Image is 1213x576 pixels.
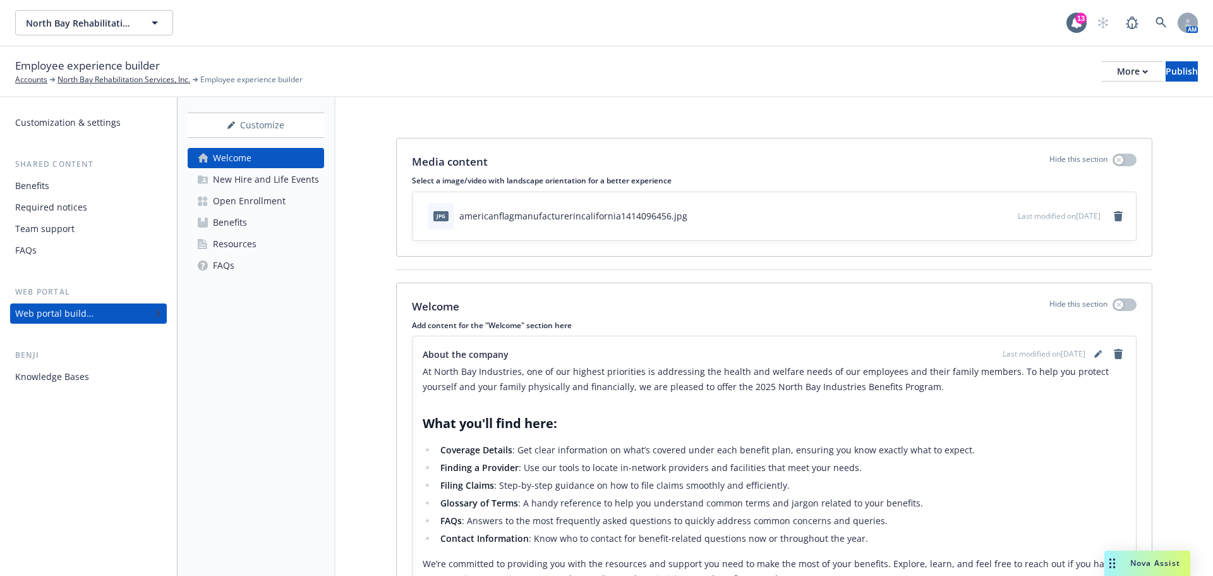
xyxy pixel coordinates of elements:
li: : Step-by-step guidance on how to file claims smoothly and efficiently. [437,478,1126,493]
li: : Know who to contact for benefit-related questions now or throughout the year. [437,531,1126,546]
a: Benefits [10,176,167,196]
p: Hide this section [1049,154,1107,170]
span: jpg [433,211,449,221]
h2: What you'll find here: [423,415,1126,432]
a: New Hire and Life Events [188,169,324,190]
div: americanflagmanufacturerincalifornia1414096456.jpg [459,209,687,223]
div: 13 [1075,13,1087,24]
a: Search [1149,10,1174,35]
div: Shared content [10,158,167,171]
div: Knowledge Bases [15,367,89,387]
span: Nova Assist [1130,558,1180,568]
a: FAQs [10,240,167,260]
div: Required notices [15,197,87,218]
span: Last modified on [DATE] [1003,348,1085,360]
strong: FAQs [440,515,462,527]
p: Hide this section [1049,298,1107,315]
div: Welcome [213,148,251,168]
div: Web portal [10,286,167,298]
button: preview file [1001,209,1013,223]
p: Media content [412,154,488,170]
a: Start snowing [1090,10,1116,35]
button: More [1102,61,1163,82]
button: download file [981,209,991,223]
strong: Finding a Provider [440,462,519,474]
button: Publish [1166,61,1198,82]
div: Drag to move [1104,551,1120,576]
p: Select a image/video with landscape orientation for a better experience [412,175,1137,186]
button: North Bay Rehabilitation Services, Inc. [15,10,173,35]
div: FAQs [213,255,234,276]
span: Employee experience builder [200,74,303,85]
div: Customize [188,113,324,137]
a: Resources [188,234,324,254]
span: Last modified on [DATE] [1018,211,1101,221]
span: About the company [423,348,509,361]
p: Welcome [412,298,459,315]
a: Team support [10,219,167,239]
div: Open Enrollment [213,191,286,211]
p: Add content for the "Welcome" section here [412,320,1137,331]
div: Team support [15,219,75,239]
strong: Filing Claims [440,479,494,491]
a: Accounts [15,74,47,85]
li: : Get clear information on what’s covered under each benefit plan, ensuring you know exactly what... [437,443,1126,458]
span: Employee experience builder [15,58,160,74]
div: Benji [10,349,167,362]
a: editPencil [1090,346,1106,362]
span: North Bay Rehabilitation Services, Inc. [26,16,135,30]
a: Knowledge Bases [10,367,167,387]
div: Benefits [15,176,49,196]
a: Report a Bug [1119,10,1145,35]
a: Web portal builder [10,303,167,324]
strong: Coverage Details [440,444,512,456]
div: Resources [213,234,256,254]
a: remove [1111,209,1126,224]
div: Customization & settings [15,113,121,133]
a: Open Enrollment [188,191,324,211]
li: : Answers to the most frequently asked questions to quickly address common concerns and queries. [437,513,1126,529]
div: More [1117,62,1148,81]
div: Publish [1166,62,1198,81]
a: Required notices [10,197,167,218]
div: Benefits [213,212,247,233]
a: FAQs [188,255,324,276]
button: Customize [188,113,324,138]
a: North Bay Rehabilitation Services, Inc. [57,74,190,85]
li: : Use our tools to locate in-network providers and facilities that meet your needs. [437,460,1126,475]
strong: Contact Information [440,532,529,544]
a: Benefits [188,212,324,233]
div: New Hire and Life Events [213,169,319,190]
div: Web portal builder [15,303,94,324]
p: At North Bay Industries, one of our highest priorities is addressing the health and welfare needs... [423,364,1126,395]
div: FAQs [15,240,37,260]
a: Customization & settings [10,113,167,133]
button: Nova Assist [1104,551,1190,576]
a: remove [1111,346,1126,362]
li: : A handy reference to help you understand common terms and jargon related to your benefits. [437,496,1126,511]
strong: Glossary of Terms [440,497,518,509]
a: Welcome [188,148,324,168]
